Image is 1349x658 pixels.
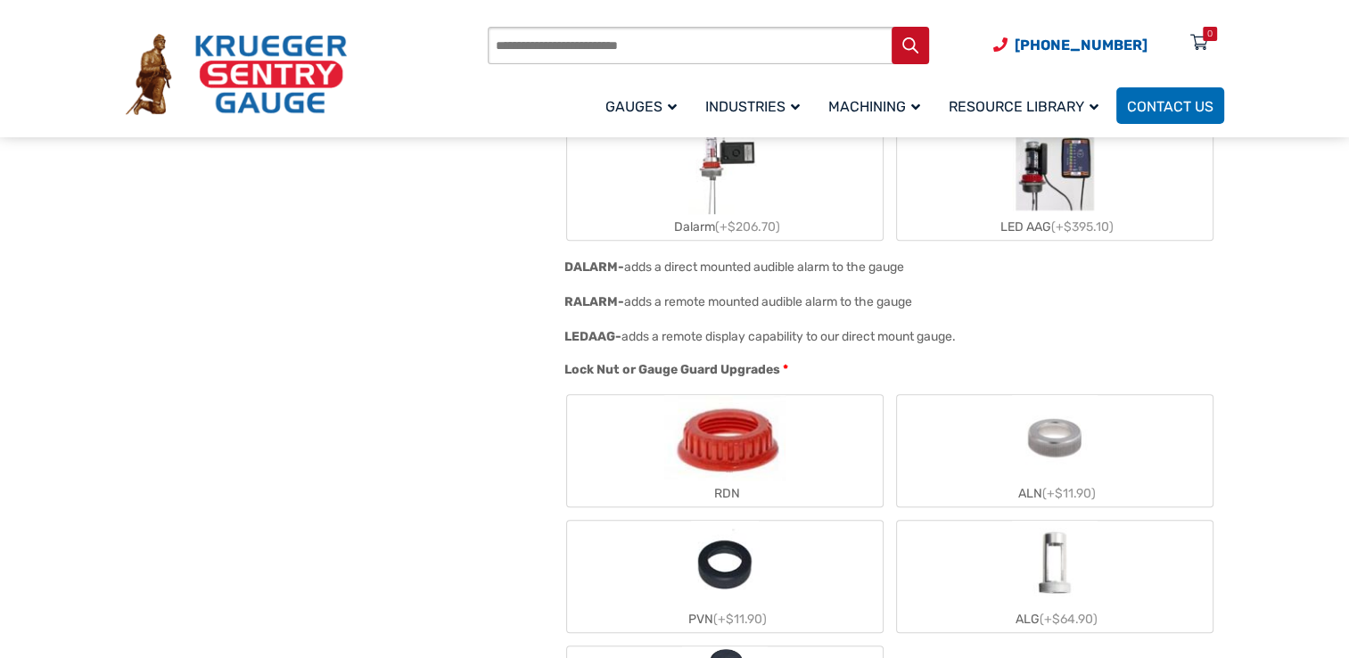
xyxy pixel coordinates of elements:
img: ALN [1012,395,1098,481]
span: Machining [828,98,920,115]
span: Resource Library [949,98,1098,115]
label: Dalarm [567,128,883,240]
span: (+$11.90) [712,612,766,627]
span: [PHONE_NUMBER] [1015,37,1147,53]
label: LED AAG [897,128,1213,240]
div: ALN [897,481,1213,506]
img: Krueger Sentry Gauge [126,34,347,116]
a: Phone Number (920) 434-8860 [993,34,1147,56]
span: Lock Nut or Gauge Guard Upgrades [564,362,780,377]
div: adds a remote display capability to our direct mount gauge. [621,329,956,344]
a: Industries [695,85,818,127]
img: LED Remote Gauge System [1012,128,1098,214]
abbr: required [783,360,788,379]
div: adds a direct mounted audible alarm to the gauge [624,259,904,275]
div: LED AAG [897,214,1213,240]
span: Contact Us [1127,98,1213,115]
div: adds a remote mounted audible alarm to the gauge [624,294,912,309]
span: (+$64.90) [1040,612,1098,627]
span: (+$395.10) [1051,219,1114,234]
span: DALARM- [564,259,624,275]
span: (+$206.70) [715,219,780,234]
span: RALARM- [564,294,624,309]
span: LEDAAG- [564,329,621,344]
img: ALG-OF [1012,521,1098,606]
label: PVN [567,521,883,632]
label: ALG [897,521,1213,632]
div: PVN [567,606,883,632]
div: Dalarm [567,214,883,240]
div: ALG [897,606,1213,632]
span: Gauges [605,98,677,115]
div: 0 [1207,27,1213,41]
label: ALN [897,395,1213,506]
a: Machining [818,85,938,127]
span: Industries [705,98,800,115]
a: Gauges [595,85,695,127]
label: RDN [567,395,883,506]
div: RDN [567,481,883,506]
a: Resource Library [938,85,1116,127]
a: Contact Us [1116,87,1224,124]
span: (+$11.90) [1042,486,1096,501]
